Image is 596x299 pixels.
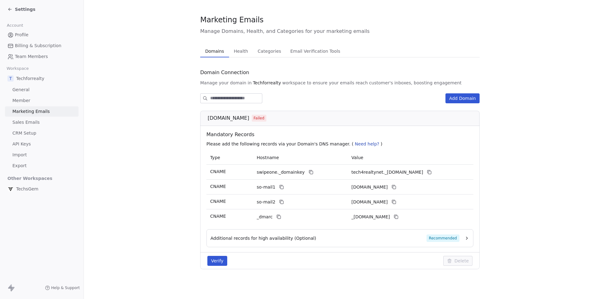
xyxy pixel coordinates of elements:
[5,30,79,40] a: Profile
[210,154,249,161] p: Type
[7,186,14,192] img: Untitled%20design.png
[253,80,281,86] span: Techforrealty
[12,141,31,147] span: API Keys
[355,141,379,146] span: Need help?
[427,234,459,242] span: Recommended
[12,152,27,158] span: Import
[12,130,36,136] span: CRM Setup
[5,41,79,51] a: Billing & Subscription
[257,169,305,176] span: swipeone._domainkey
[5,128,79,138] a: CRM Setup
[351,199,388,205] span: tech4realtynet2.swipeone.email
[7,6,35,12] a: Settings
[257,184,275,190] span: so-mail1
[7,75,14,82] span: T
[210,234,469,242] button: Additional records for high availability (Optional)Recommended
[210,184,226,189] span: CNAME
[5,106,79,117] a: Marketing Emails
[257,214,273,220] span: _dmarc
[445,93,480,103] button: Add Domain
[12,163,27,169] span: Export
[210,214,226,219] span: CNAME
[15,53,48,60] span: Team Members
[255,47,283,56] span: Categories
[231,47,251,56] span: Health
[200,80,252,86] span: Manage your domain in
[15,42,61,49] span: Billing & Subscription
[4,64,31,73] span: Workspace
[5,161,79,171] a: Export
[12,119,40,126] span: Sales Emails
[5,96,79,106] a: Member
[207,256,227,266] button: Verify
[351,214,390,220] span: _dmarc.swipeone.email
[200,15,264,25] span: Marketing Emails
[16,75,44,82] span: Techforrealty
[5,117,79,127] a: Sales Emails
[351,155,363,160] span: Value
[203,47,227,56] span: Domains
[5,173,55,183] span: Other Workspaces
[12,97,30,104] span: Member
[254,115,264,121] span: Failed
[16,186,38,192] span: TechsGem
[210,199,226,204] span: CNAME
[5,51,79,62] a: Team Members
[282,80,368,86] span: workspace to ensure your emails reach
[12,87,29,93] span: General
[257,155,279,160] span: Hostname
[5,139,79,149] a: API Keys
[200,69,249,76] span: Domain Connection
[443,256,472,266] button: Delete
[206,131,476,138] span: Mandatory Records
[200,28,480,35] span: Manage Domains, Health, and Categories for your marketing emails
[12,108,50,115] span: Marketing Emails
[210,235,316,241] span: Additional records for high availability (Optional)
[351,169,423,176] span: tech4realtynet._domainkey.swipeone.email
[51,285,80,290] span: Help & Support
[5,85,79,95] a: General
[208,114,249,122] span: [DOMAIN_NAME]
[210,169,226,174] span: CNAME
[45,285,80,290] a: Help & Support
[206,141,476,147] p: Please add the following records via your Domain's DNS manager. ( )
[15,6,35,12] span: Settings
[5,150,79,160] a: Import
[369,80,462,86] span: customer's inboxes, boosting engagement
[4,21,26,30] span: Account
[15,32,29,38] span: Profile
[351,184,388,190] span: tech4realtynet1.swipeone.email
[257,199,275,205] span: so-mail2
[288,47,343,56] span: Email Verification Tools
